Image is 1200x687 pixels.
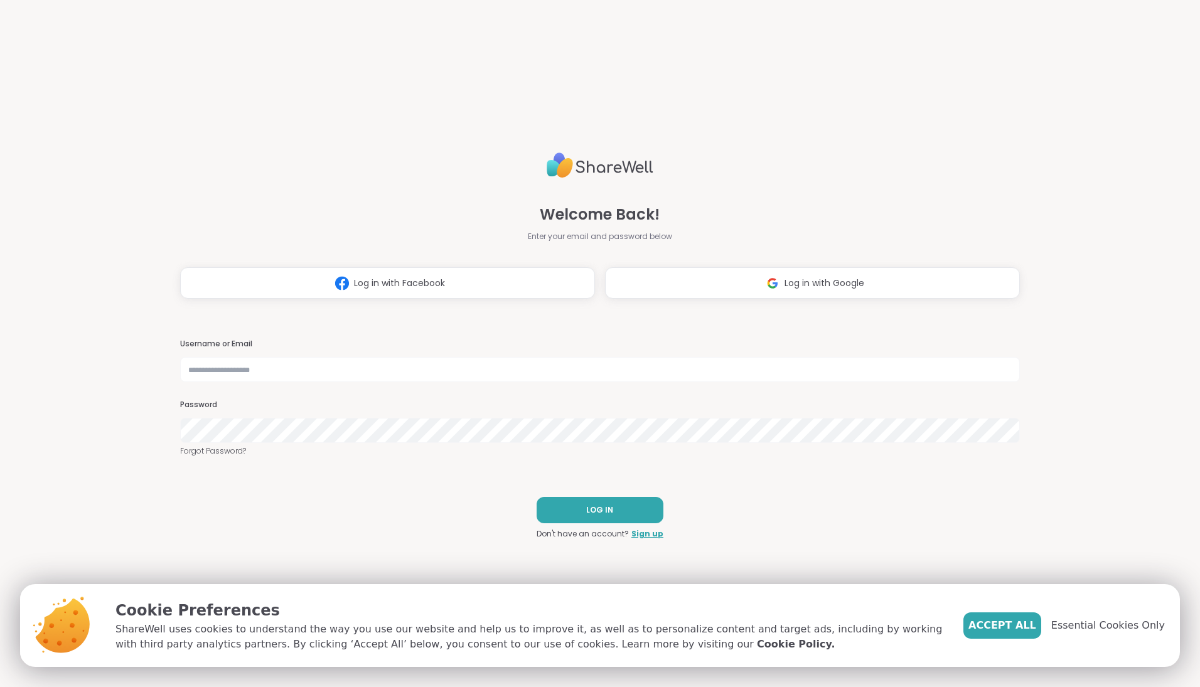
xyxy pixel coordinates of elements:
[180,400,1020,410] h3: Password
[528,231,672,242] span: Enter your email and password below
[537,497,663,523] button: LOG IN
[547,147,653,183] img: ShareWell Logo
[537,528,629,540] span: Don't have an account?
[785,277,864,290] span: Log in with Google
[180,267,595,299] button: Log in with Facebook
[968,618,1036,633] span: Accept All
[180,445,1020,457] a: Forgot Password?
[631,528,663,540] a: Sign up
[330,272,354,295] img: ShareWell Logomark
[963,612,1041,639] button: Accept All
[354,277,445,290] span: Log in with Facebook
[761,272,785,295] img: ShareWell Logomark
[757,637,835,652] a: Cookie Policy.
[115,599,943,622] p: Cookie Preferences
[540,203,660,226] span: Welcome Back!
[605,267,1020,299] button: Log in with Google
[180,339,1020,349] h3: Username or Email
[586,504,613,516] span: LOG IN
[115,622,943,652] p: ShareWell uses cookies to understand the way you use our website and help us to improve it, as we...
[1051,618,1165,633] span: Essential Cookies Only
